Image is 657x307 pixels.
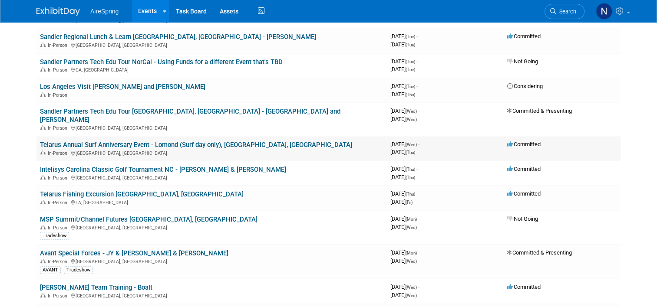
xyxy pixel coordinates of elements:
img: In-Person Event [40,175,46,180]
span: - [416,166,418,172]
div: LA, [GEOGRAPHIC_DATA] [40,199,383,206]
span: Not Going [507,58,538,65]
span: - [418,216,419,222]
img: In-Person Event [40,67,46,72]
span: - [418,108,419,114]
span: In-Person [48,92,70,98]
span: (Thu) [406,150,415,155]
span: (Tue) [406,34,415,39]
span: [DATE] [390,190,418,197]
span: [DATE] [390,83,418,89]
span: [DATE] [390,33,418,39]
span: [DATE] [390,224,417,230]
span: (Wed) [406,293,417,298]
img: In-Person Event [40,259,46,263]
span: In-Person [48,225,70,231]
a: Telarus Annual Surf Anniversary Event - Lomond (Surf day only), [GEOGRAPHIC_DATA], [GEOGRAPHIC_DATA] [40,141,352,149]
span: (Fri) [406,200,413,205]
a: Sandler Regional Lunch & Learn [GEOGRAPHIC_DATA], [GEOGRAPHIC_DATA] - [PERSON_NAME] [40,33,316,41]
span: In-Person [48,293,70,299]
span: Committed [507,284,541,290]
span: [DATE] [390,166,418,172]
span: Committed [507,141,541,147]
img: ExhibitDay [36,7,80,16]
div: [GEOGRAPHIC_DATA], [GEOGRAPHIC_DATA] [40,149,383,156]
a: Los Angeles Visit [PERSON_NAME] and [PERSON_NAME] [40,83,205,91]
span: In-Person [48,150,70,156]
a: Sandler Partners Tech Edu Tour NorCal - Using Funds for a different Event that's TBD [40,58,283,66]
span: [DATE] [390,91,415,98]
span: (Thu) [406,92,415,97]
span: Committed [507,190,541,197]
span: (Wed) [406,109,417,114]
img: Natalie Pyron [596,3,612,20]
span: Search [556,8,576,15]
span: - [416,190,418,197]
span: [DATE] [390,116,417,122]
span: (Wed) [406,117,417,122]
img: In-Person Event [40,225,46,229]
span: (Wed) [406,142,417,147]
span: (Tue) [406,42,415,47]
img: In-Person Event [40,92,46,97]
span: - [416,33,418,39]
div: [GEOGRAPHIC_DATA], [GEOGRAPHIC_DATA] [40,41,383,48]
span: Committed & Presenting [507,108,572,114]
img: In-Person Event [40,200,46,204]
a: Search [545,4,584,19]
span: AireSpring [90,8,119,15]
div: Tradeshow [40,232,69,240]
div: [GEOGRAPHIC_DATA], [GEOGRAPHIC_DATA] [40,258,383,265]
span: (Mon) [406,251,417,255]
a: Avant Special Forces - JY & [PERSON_NAME] & [PERSON_NAME] [40,249,228,257]
span: Considering [507,83,543,89]
span: [DATE] [390,292,417,298]
span: In-Person [48,175,70,181]
a: Sandler Partners Tech Edu Tour [GEOGRAPHIC_DATA], [GEOGRAPHIC_DATA] - [GEOGRAPHIC_DATA] and [PERS... [40,108,340,124]
span: (Wed) [406,259,417,264]
span: (Wed) [406,18,417,23]
span: - [418,284,419,290]
span: (Thu) [406,175,415,180]
span: (Thu) [406,192,415,196]
span: [DATE] [390,174,415,180]
span: [DATE] [390,66,415,72]
a: Intelisys Carolina Classic Golf Tournament NC - [PERSON_NAME] & [PERSON_NAME] [40,166,286,173]
span: [DATE] [390,216,419,222]
div: [GEOGRAPHIC_DATA], [GEOGRAPHIC_DATA] [40,224,383,231]
span: (Thu) [406,167,415,172]
span: (Wed) [406,225,417,230]
span: [DATE] [390,141,419,147]
img: In-Person Event [40,150,46,155]
div: CA, [GEOGRAPHIC_DATA] [40,66,383,73]
span: [DATE] [390,249,419,256]
span: In-Person [48,42,70,48]
span: Committed & Presenting [507,249,572,256]
span: [DATE] [390,199,413,205]
span: [DATE] [390,58,418,65]
span: (Mon) [406,217,417,222]
span: [DATE] [390,108,419,114]
img: In-Person Event [40,125,46,130]
span: [DATE] [390,149,415,155]
span: Committed [507,166,541,172]
span: [DATE] [390,284,419,290]
img: In-Person Event [40,293,46,297]
span: (Tue) [406,59,415,64]
span: - [416,58,418,65]
div: Tradeshow [64,266,93,274]
span: [DATE] [390,258,417,264]
span: (Tue) [406,67,415,72]
a: [PERSON_NAME] Team Training - Boalt [40,284,152,291]
span: In-Person [48,259,70,265]
span: Committed [507,33,541,39]
span: [DATE] [390,41,415,48]
div: [GEOGRAPHIC_DATA], [GEOGRAPHIC_DATA] [40,124,383,131]
span: [DATE] [390,16,417,23]
span: - [418,249,419,256]
div: [GEOGRAPHIC_DATA], [GEOGRAPHIC_DATA] [40,292,383,299]
span: (Tue) [406,84,415,89]
div: AVANT [40,266,61,274]
span: In-Person [48,67,70,73]
span: (Wed) [406,285,417,290]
